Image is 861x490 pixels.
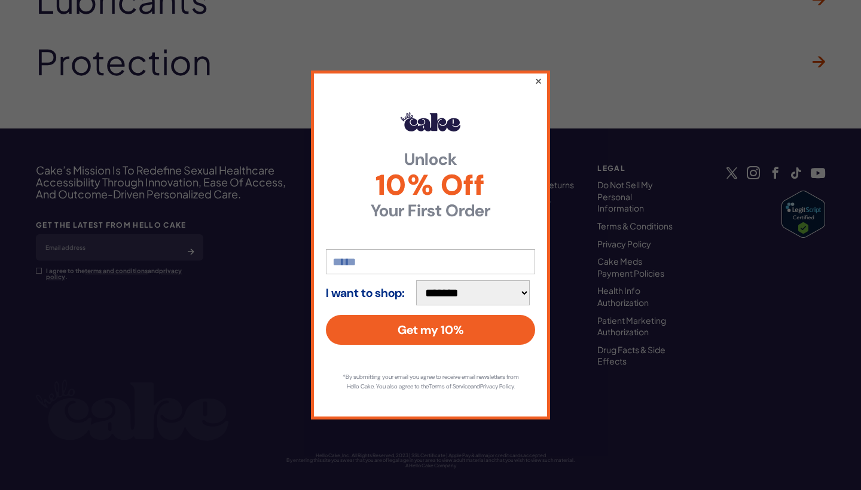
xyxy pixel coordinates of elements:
strong: Your First Order [326,203,535,219]
p: *By submitting your email you agree to receive email newsletters from Hello Cake. You also agree ... [338,372,523,391]
strong: Unlock [326,151,535,168]
button: × [535,73,542,88]
a: Privacy Policy [480,382,514,390]
span: 10% Off [326,171,535,200]
img: Hello Cake [401,112,460,131]
a: Terms of Service [429,382,471,390]
button: Get my 10% [326,315,535,345]
strong: I want to shop: [326,286,405,299]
